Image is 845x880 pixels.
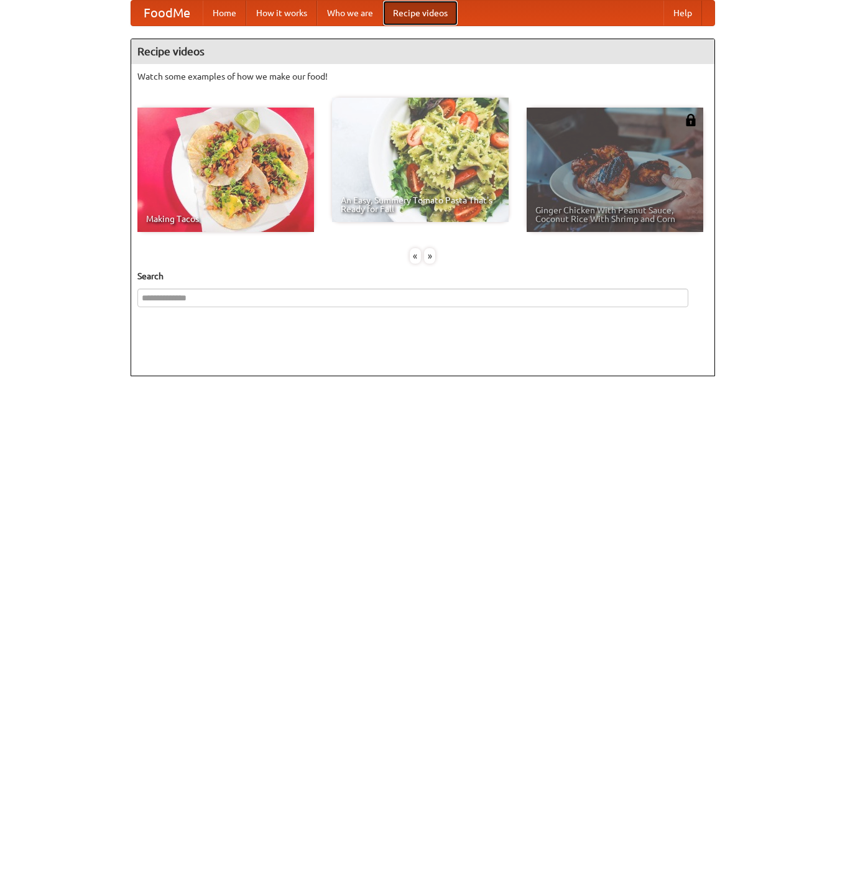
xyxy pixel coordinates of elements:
div: « [410,248,421,264]
img: 483408.png [685,114,697,126]
a: Making Tacos [137,108,314,232]
a: How it works [246,1,317,25]
a: An Easy, Summery Tomato Pasta That's Ready for Fall [332,98,509,222]
h5: Search [137,270,708,282]
a: FoodMe [131,1,203,25]
a: Recipe videos [383,1,458,25]
span: An Easy, Summery Tomato Pasta That's Ready for Fall [341,196,500,213]
h4: Recipe videos [131,39,714,64]
a: Who we are [317,1,383,25]
span: Making Tacos [146,215,305,223]
a: Home [203,1,246,25]
a: Help [663,1,702,25]
p: Watch some examples of how we make our food! [137,70,708,83]
div: » [424,248,435,264]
